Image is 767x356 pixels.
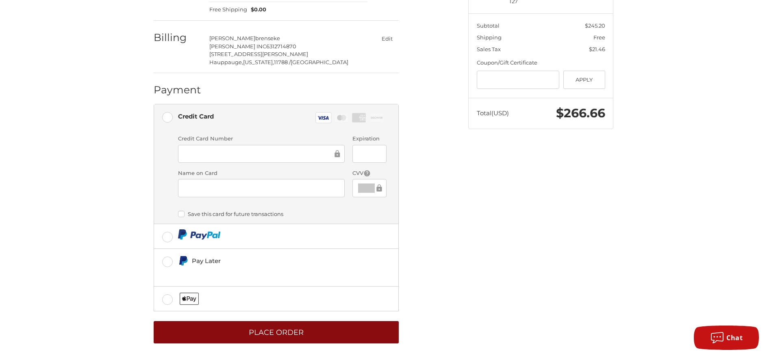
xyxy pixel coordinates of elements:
span: $0.00 [247,6,267,14]
span: Total (USD) [477,109,509,117]
div: Coupon/Gift Certificate [477,59,605,67]
span: Free Shipping [209,6,247,14]
span: $266.66 [556,106,605,121]
span: Subtotal [477,22,500,29]
span: Shipping [477,34,502,41]
iframe: PayPal Message 1 [178,269,343,276]
h2: Payment [154,84,201,96]
label: Save this card for future transactions [178,211,387,217]
div: Credit Card [178,110,214,123]
span: Hauppauge, [209,59,243,65]
span: $245.20 [585,22,605,29]
button: Edit [375,32,399,44]
button: Chat [694,326,759,350]
label: CVV [352,169,386,177]
iframe: Secure Credit Card Frame - Credit Card Number [184,149,333,158]
span: [PERSON_NAME] INC [209,43,266,50]
span: [GEOGRAPHIC_DATA] [291,59,348,65]
img: PayPal icon [178,229,221,239]
span: [US_STATE], [243,59,274,65]
span: Free [593,34,605,41]
div: Pay Later [192,254,343,268]
span: brenseke [255,35,280,41]
span: [STREET_ADDRESS][PERSON_NAME] [209,51,308,57]
iframe: Secure Credit Card Frame - CVV [358,183,374,193]
label: Credit Card Number [178,135,345,143]
input: Gift Certificate or Coupon Code [477,71,560,89]
span: $21.46 [589,46,605,52]
iframe: Secure Credit Card Frame - Expiration Date [358,149,380,158]
span: 11788 / [274,59,291,65]
button: Apply [563,71,605,89]
button: Place Order [154,321,399,343]
span: Sales Tax [477,46,501,52]
img: Applepay icon [180,293,199,305]
span: Chat [726,333,743,342]
img: Pay Later icon [178,256,188,266]
h2: Billing [154,31,201,44]
span: 6312714870 [266,43,296,50]
label: Name on Card [178,169,345,177]
iframe: Secure Credit Card Frame - Cardholder Name [184,183,339,193]
span: [PERSON_NAME] [209,35,255,41]
label: Expiration [352,135,386,143]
